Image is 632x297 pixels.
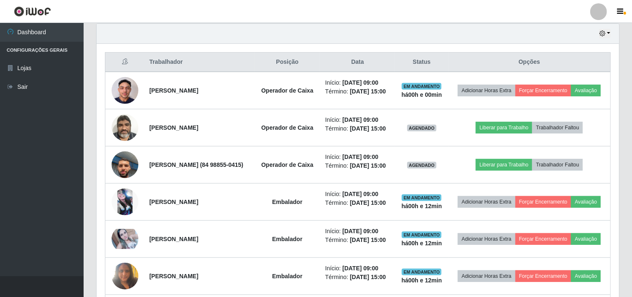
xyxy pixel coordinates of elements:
[325,87,390,96] li: Término:
[325,124,390,133] li: Término:
[149,236,198,242] strong: [PERSON_NAME]
[402,91,442,98] strong: há 00 h e 00 min
[350,88,386,95] time: [DATE] 15:00
[325,236,390,244] li: Término:
[342,116,378,123] time: [DATE] 09:00
[476,122,532,133] button: Liberar para Trabalho
[325,78,390,87] li: Início:
[261,124,313,131] strong: Operador de Caixa
[458,233,515,245] button: Adicionar Horas Extra
[402,269,441,275] span: EM ANDAMENTO
[476,159,532,171] button: Liberar para Trabalho
[402,203,442,209] strong: há 00 h e 12 min
[449,53,611,72] th: Opções
[325,153,390,161] li: Início:
[149,199,198,205] strong: [PERSON_NAME]
[515,270,571,282] button: Forçar Encerramento
[342,265,378,272] time: [DATE] 09:00
[395,53,449,72] th: Status
[272,273,302,279] strong: Embalador
[350,125,386,132] time: [DATE] 15:00
[532,159,583,171] button: Trabalhador Faltou
[342,79,378,86] time: [DATE] 09:00
[407,162,436,169] span: AGENDADO
[325,273,390,282] li: Término:
[112,189,138,215] img: 1652231236130.jpeg
[320,53,395,72] th: Data
[407,125,436,131] span: AGENDADO
[402,83,441,90] span: EM ANDAMENTO
[402,232,441,238] span: EM ANDAMENTO
[14,6,51,17] img: CoreUI Logo
[112,258,138,294] img: 1755699349623.jpeg
[350,237,386,243] time: [DATE] 15:00
[325,199,390,207] li: Término:
[144,53,254,72] th: Trabalhador
[255,53,320,72] th: Posição
[458,270,515,282] button: Adicionar Horas Extra
[112,229,138,249] img: 1668045195868.jpeg
[112,141,138,189] img: 1752607957253.jpeg
[515,233,571,245] button: Forçar Encerramento
[515,196,571,208] button: Forçar Encerramento
[149,87,198,94] strong: [PERSON_NAME]
[272,236,302,242] strong: Embalador
[261,87,313,94] strong: Operador de Caixa
[571,196,601,208] button: Avaliação
[112,110,138,145] img: 1625107347864.jpeg
[571,270,601,282] button: Avaliação
[571,85,601,96] button: Avaliação
[325,264,390,273] li: Início:
[149,124,198,131] strong: [PERSON_NAME]
[515,85,571,96] button: Forçar Encerramento
[350,199,386,206] time: [DATE] 15:00
[342,228,378,234] time: [DATE] 09:00
[402,277,442,284] strong: há 00 h e 12 min
[402,240,442,247] strong: há 00 h e 12 min
[325,227,390,236] li: Início:
[342,154,378,160] time: [DATE] 09:00
[458,85,515,96] button: Adicionar Horas Extra
[350,162,386,169] time: [DATE] 15:00
[149,273,198,279] strong: [PERSON_NAME]
[325,161,390,170] li: Término:
[112,73,138,108] img: 1754834692100.jpeg
[325,190,390,199] li: Início:
[342,191,378,197] time: [DATE] 09:00
[261,161,313,168] strong: Operador de Caixa
[571,233,601,245] button: Avaliação
[149,161,243,168] strong: [PERSON_NAME] (84 98855-0415)
[458,196,515,208] button: Adicionar Horas Extra
[325,116,390,124] li: Início:
[532,122,583,133] button: Trabalhador Faltou
[402,194,441,201] span: EM ANDAMENTO
[272,199,302,205] strong: Embalador
[350,274,386,280] time: [DATE] 15:00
